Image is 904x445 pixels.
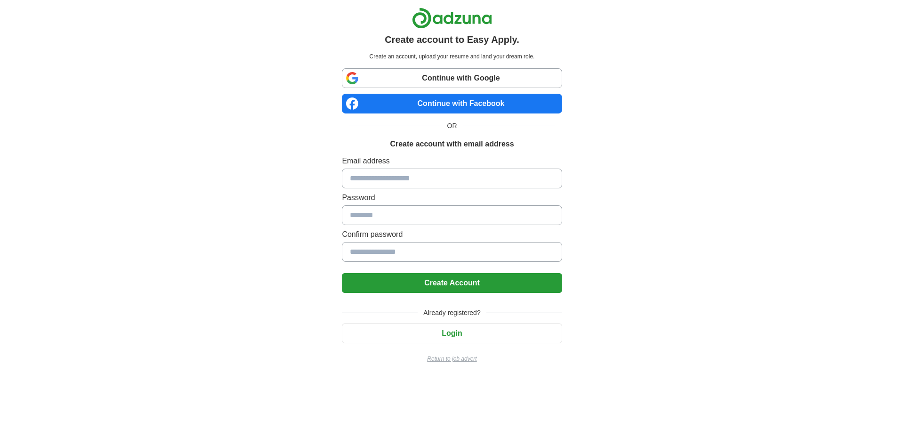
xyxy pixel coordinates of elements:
[342,229,562,240] label: Confirm password
[390,138,514,150] h1: Create account with email address
[342,155,562,167] label: Email address
[342,273,562,293] button: Create Account
[342,68,562,88] a: Continue with Google
[418,308,486,318] span: Already registered?
[442,121,463,131] span: OR
[342,94,562,113] a: Continue with Facebook
[342,192,562,203] label: Password
[342,324,562,343] button: Login
[342,329,562,337] a: Login
[385,32,519,47] h1: Create account to Easy Apply.
[412,8,492,29] img: Adzuna logo
[342,355,562,363] a: Return to job advert
[344,52,560,61] p: Create an account, upload your resume and land your dream role.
